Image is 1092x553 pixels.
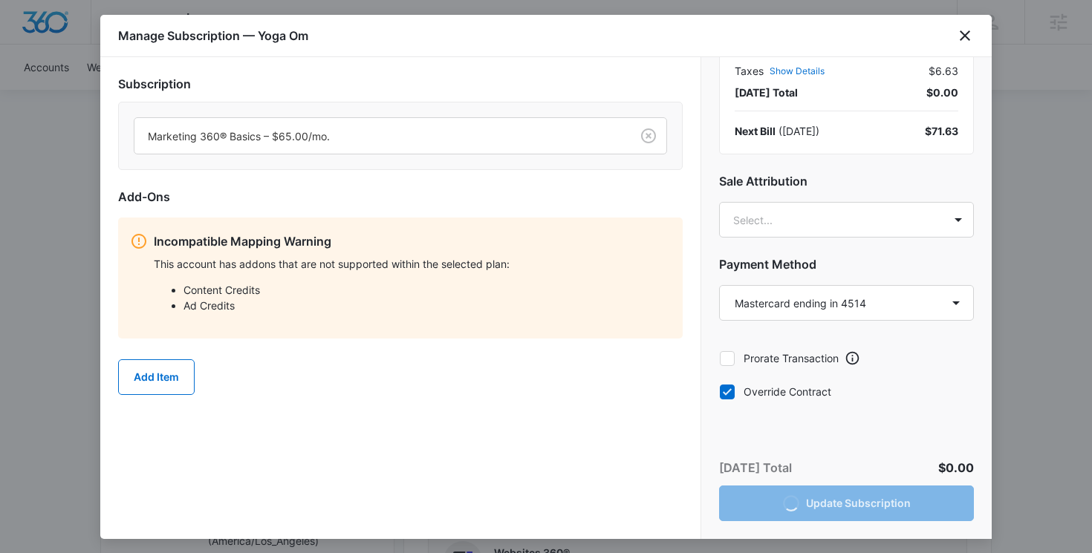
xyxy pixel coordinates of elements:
[926,85,958,100] span: $0.00
[719,350,839,366] label: Prorate Transaction
[24,39,36,50] img: website_grey.svg
[148,86,160,98] img: tab_keywords_by_traffic_grey.svg
[719,384,974,399] label: Override Contract
[735,125,776,137] span: Next Bill
[719,459,792,477] p: [DATE] Total
[735,123,819,139] div: ( [DATE] )
[719,255,974,273] h2: Payment Method
[770,67,825,76] button: Show Details
[56,88,133,97] div: Domain Overview
[164,88,250,97] div: Keywords by Traffic
[40,86,52,98] img: tab_domain_overview_orange.svg
[154,256,671,272] p: This account has addons that are not supported within the selected plan:
[42,24,73,36] div: v 4.0.25
[719,172,974,190] h2: Sale Attribution
[39,39,163,50] div: Domain: [DOMAIN_NAME]
[735,63,764,79] span: Taxes
[118,27,308,45] h1: Manage Subscription — Yoga Om
[735,85,798,100] span: [DATE] Total
[929,63,958,79] span: $6.63
[938,460,974,475] span: $0.00
[118,188,683,206] h2: Add-Ons
[183,298,671,313] li: Ad Credits
[24,24,36,36] img: logo_orange.svg
[925,123,958,139] div: $71.63
[956,27,974,45] button: close
[154,232,671,250] p: Incompatible Mapping Warning
[118,75,683,93] h2: Subscription
[637,124,660,148] button: Clear
[183,282,671,298] li: Content Credits
[118,359,195,395] button: Add Item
